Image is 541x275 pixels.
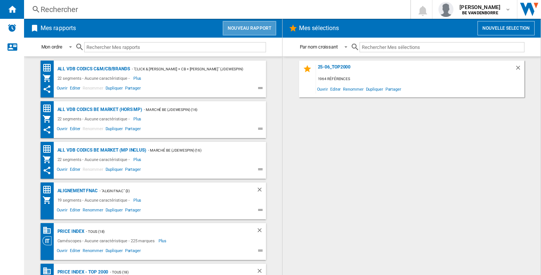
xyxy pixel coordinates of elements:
span: Editer [69,247,82,256]
span: Ouvrir [56,207,69,216]
span: Renommer [82,207,104,216]
input: Rechercher Mes sélections [360,42,524,52]
div: ALL VDB CODICS BE MARKET (MP inclus) [56,146,146,155]
span: Partager [124,166,142,175]
ng-md-icon: Ce rapport a été partagé avec vous [42,85,51,94]
span: [PERSON_NAME] [459,3,500,11]
span: Partager [124,207,142,216]
span: Plus [159,236,168,245]
div: Matrice des prix [42,104,56,113]
div: Base 100 [42,226,56,235]
span: Dupliquer [104,247,124,256]
div: 22 segments - Aucune caractéristique - [56,74,133,83]
div: 19 segments - Aucune caractéristique - [56,196,133,205]
span: Dupliquer [104,85,124,94]
span: Plus [133,114,143,123]
span: Renommer [82,247,104,256]
span: Plus [133,196,143,205]
div: - "Click & [PERSON_NAME] + CB + [PERSON_NAME]" (jdewespin) (11) [130,64,251,74]
span: Plus [133,74,143,83]
div: - "Align Fnac" (3) [98,186,241,196]
span: Editer [329,84,342,94]
div: - Marché BE (jdewespin) (16) [146,146,251,155]
span: Renommer [82,166,104,175]
span: Dupliquer [104,207,124,216]
img: alerts-logo.svg [8,23,17,32]
span: Partager [384,84,402,94]
div: Caméscopes - Aucune caractéristique - 225 marques [56,236,159,245]
span: Ouvrir [56,125,69,134]
ng-md-icon: Ce rapport a été partagé avec vous [42,125,51,134]
span: Renommer [82,85,104,94]
b: BE VANDENBORRE [462,11,498,15]
div: Matrice des prix [42,144,56,154]
div: Vision Catégorie [42,236,56,245]
div: Mon assortiment [42,114,56,123]
span: Dupliquer [104,125,124,134]
div: ALL VDB CODICS BE MARKET (hors MP) [56,105,142,114]
span: Ouvrir [56,247,69,256]
div: Rechercher [41,4,391,15]
input: Rechercher Mes rapports [84,42,266,52]
div: - TOUS (18) [84,227,241,236]
div: Supprimer [256,227,266,236]
div: Supprimer [515,64,524,74]
span: Renommer [82,125,104,134]
div: Par nom croissant [300,44,338,50]
span: Partager [124,125,142,134]
div: Matrice des prix [42,63,56,73]
span: Editer [69,207,82,216]
span: Editer [69,125,82,134]
span: Dupliquer [104,166,124,175]
div: 25-06_TOP2000 [316,64,515,74]
ng-md-icon: Ce rapport a été partagé avec vous [42,166,51,175]
span: Ouvrir [56,85,69,94]
div: Alignement Fnac [56,186,98,196]
button: Nouvelle selection [478,21,535,35]
div: 22 segments - Aucune caractéristique - [56,114,133,123]
span: Plus [133,155,143,164]
span: Renommer [342,84,364,94]
span: Ouvrir [316,84,329,94]
span: Partager [124,247,142,256]
div: - Marché BE (jdewespin) (16) [142,105,251,114]
span: Ouvrir [56,166,69,175]
span: Dupliquer [365,84,384,94]
div: ALL VDB CODICS C&M/CB/BRANDS [56,64,130,74]
div: Supprimer [256,186,266,196]
div: 1964 références [316,74,524,84]
div: PRICE INDEX [56,227,85,236]
h2: Mes rapports [39,21,77,35]
div: Mon ordre [41,44,62,50]
div: Matrice des prix [42,185,56,194]
span: Partager [124,85,142,94]
div: Mon assortiment [42,155,56,164]
h2: Mes sélections [298,21,340,35]
span: Editer [69,166,82,175]
img: profile.jpg [438,2,453,17]
div: Mon assortiment [42,196,56,205]
div: Mon assortiment [42,74,56,83]
div: 22 segments - Aucune caractéristique - [56,155,133,164]
button: Nouveau rapport [223,21,276,35]
span: Editer [69,85,82,94]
